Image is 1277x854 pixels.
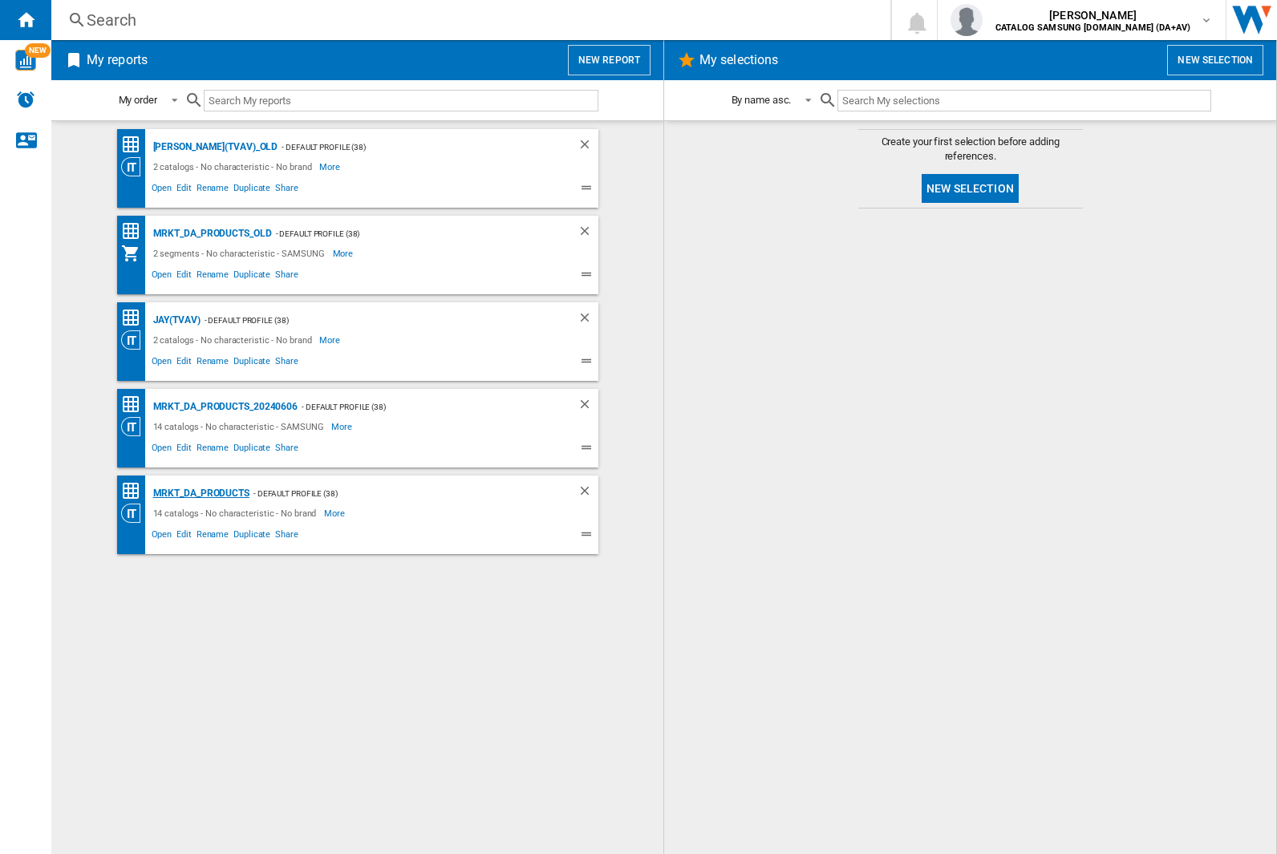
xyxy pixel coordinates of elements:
[149,397,298,417] div: MRKT_DA_PRODUCTS_20240606
[121,395,149,415] div: Price Matrix
[578,397,598,417] div: Delete
[149,330,320,350] div: 2 catalogs - No characteristic - No brand
[201,310,545,330] div: - Default profile (38)
[174,267,194,286] span: Edit
[194,267,231,286] span: Rename
[149,157,320,176] div: 2 catalogs - No characteristic - No brand
[578,484,598,504] div: Delete
[121,481,149,501] div: Price Matrix
[273,180,301,200] span: Share
[231,440,273,459] span: Duplicate
[922,174,1019,203] button: New selection
[174,180,194,200] span: Edit
[273,354,301,373] span: Share
[995,22,1190,33] b: CATALOG SAMSUNG [DOMAIN_NAME] (DA+AV)
[149,527,175,546] span: Open
[149,137,278,157] div: [PERSON_NAME](TVAV)_old
[121,221,149,241] div: Price Matrix
[324,504,347,523] span: More
[1167,45,1263,75] button: New selection
[121,135,149,155] div: Price Matrix
[149,244,333,263] div: 2 segments - No characteristic - SAMSUNG
[149,354,175,373] span: Open
[578,224,598,244] div: Delete
[194,354,231,373] span: Rename
[121,504,149,523] div: Category View
[231,267,273,286] span: Duplicate
[87,9,849,31] div: Search
[174,440,194,459] span: Edit
[331,417,355,436] span: More
[272,224,545,244] div: - Default profile (38)
[951,4,983,36] img: profile.jpg
[837,90,1210,111] input: Search My selections
[149,224,272,244] div: MRKT_DA_PRODUCTS_OLD
[25,43,51,58] span: NEW
[278,137,545,157] div: - Default profile (38)
[249,484,545,504] div: - Default profile (38)
[568,45,651,75] button: New report
[83,45,151,75] h2: My reports
[204,90,598,111] input: Search My reports
[194,527,231,546] span: Rename
[732,94,792,106] div: By name asc.
[194,180,231,200] span: Rename
[15,50,36,71] img: wise-card.svg
[298,397,545,417] div: - Default profile (38)
[149,267,175,286] span: Open
[121,157,149,176] div: Category View
[121,330,149,350] div: Category View
[121,244,149,263] div: My Assortment
[149,310,201,330] div: JAY(TVAV)
[174,354,194,373] span: Edit
[149,440,175,459] span: Open
[231,527,273,546] span: Duplicate
[121,308,149,328] div: Price Matrix
[333,244,356,263] span: More
[174,527,194,546] span: Edit
[231,354,273,373] span: Duplicate
[995,7,1190,23] span: [PERSON_NAME]
[149,484,249,504] div: MRKT_DA_PRODUCTS
[149,504,325,523] div: 14 catalogs - No characteristic - No brand
[149,180,175,200] span: Open
[273,440,301,459] span: Share
[273,527,301,546] span: Share
[149,417,332,436] div: 14 catalogs - No characteristic - SAMSUNG
[273,267,301,286] span: Share
[696,45,781,75] h2: My selections
[119,94,157,106] div: My order
[16,90,35,109] img: alerts-logo.svg
[194,440,231,459] span: Rename
[858,135,1083,164] span: Create your first selection before adding references.
[578,137,598,157] div: Delete
[319,157,343,176] span: More
[319,330,343,350] span: More
[231,180,273,200] span: Duplicate
[121,417,149,436] div: Category View
[578,310,598,330] div: Delete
